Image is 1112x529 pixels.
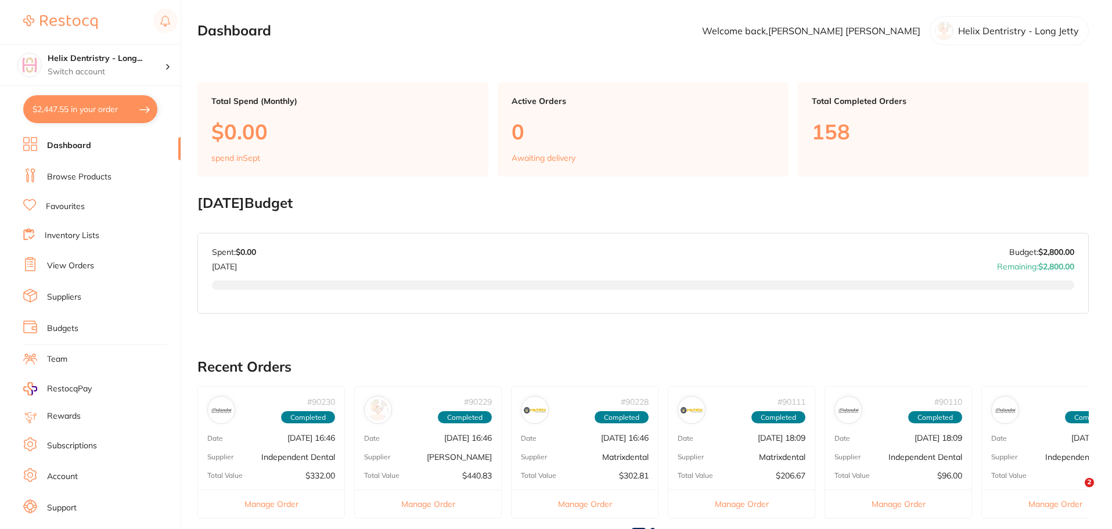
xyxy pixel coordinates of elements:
[778,397,805,406] p: # 90111
[364,453,390,461] p: Supplier
[776,471,805,480] p: $206.67
[207,453,233,461] p: Supplier
[991,472,1027,480] p: Total Value
[46,201,85,213] a: Favourites
[47,440,97,452] a: Subscriptions
[1038,261,1074,272] strong: $2,800.00
[48,66,165,78] p: Switch account
[198,490,344,518] button: Manage Order
[23,15,98,29] img: Restocq Logo
[991,434,1007,442] p: Date
[837,399,859,421] img: Independent Dental
[512,153,575,163] p: Awaiting delivery
[207,472,243,480] p: Total Value
[355,490,501,518] button: Manage Order
[758,433,805,442] p: [DATE] 18:09
[18,53,41,77] img: Helix Dentristry - Long Jetty
[212,257,256,271] p: [DATE]
[210,399,232,421] img: Independent Dental
[521,434,537,442] p: Date
[367,399,389,421] img: Henry Schein Halas
[1061,478,1089,506] iframe: Intercom live chat
[47,354,67,365] a: Team
[521,453,547,461] p: Supplier
[498,82,789,177] a: Active Orders0Awaiting delivery
[364,434,380,442] p: Date
[212,247,256,257] p: Spent:
[595,411,649,424] span: Completed
[668,490,815,518] button: Manage Order
[997,257,1074,271] p: Remaining:
[23,9,98,35] a: Restocq Logo
[462,471,492,480] p: $440.83
[47,292,81,303] a: Suppliers
[45,230,99,242] a: Inventory Lists
[47,260,94,272] a: View Orders
[678,434,693,442] p: Date
[512,490,658,518] button: Manage Order
[825,490,971,518] button: Manage Order
[47,383,92,395] span: RestocqPay
[197,23,271,39] h2: Dashboard
[759,452,805,462] p: Matrixdental
[812,120,1075,143] p: 158
[47,411,81,422] a: Rewards
[207,434,223,442] p: Date
[305,471,335,480] p: $332.00
[1085,478,1094,487] span: 2
[23,95,157,123] button: $2,447.55 in your order
[47,471,78,483] a: Account
[47,323,78,334] a: Budgets
[937,471,962,480] p: $96.00
[364,472,400,480] p: Total Value
[798,82,1089,177] a: Total Completed Orders158
[47,140,91,152] a: Dashboard
[521,472,556,480] p: Total Value
[47,502,77,514] a: Support
[834,472,870,480] p: Total Value
[619,471,649,480] p: $302.81
[261,452,335,462] p: Independent Dental
[602,452,649,462] p: Matrixdental
[197,359,1089,375] h2: Recent Orders
[197,82,488,177] a: Total Spend (Monthly)$0.00spend inSept
[681,399,703,421] img: Matrixdental
[23,382,92,395] a: RestocqPay
[47,171,111,183] a: Browse Products
[281,411,335,424] span: Completed
[211,153,260,163] p: spend in Sept
[958,26,1079,36] p: Helix Dentristry - Long Jetty
[236,247,256,257] strong: $0.00
[307,397,335,406] p: # 90230
[211,96,474,106] p: Total Spend (Monthly)
[287,433,335,442] p: [DATE] 16:46
[512,96,775,106] p: Active Orders
[438,411,492,424] span: Completed
[1038,247,1074,257] strong: $2,800.00
[888,452,962,462] p: Independent Dental
[444,433,492,442] p: [DATE] 16:46
[524,399,546,421] img: Matrixdental
[678,472,713,480] p: Total Value
[702,26,920,36] p: Welcome back, [PERSON_NAME] [PERSON_NAME]
[427,452,492,462] p: [PERSON_NAME]
[601,433,649,442] p: [DATE] 16:46
[994,399,1016,421] img: Independent Dental
[812,96,1075,106] p: Total Completed Orders
[23,382,37,395] img: RestocqPay
[751,411,805,424] span: Completed
[908,411,962,424] span: Completed
[464,397,492,406] p: # 90229
[211,120,474,143] p: $0.00
[915,433,962,442] p: [DATE] 18:09
[1009,247,1074,257] p: Budget:
[934,397,962,406] p: # 90110
[48,53,165,64] h4: Helix Dentristry - Long Jetty
[834,434,850,442] p: Date
[197,195,1089,211] h2: [DATE] Budget
[621,397,649,406] p: # 90228
[678,453,704,461] p: Supplier
[991,453,1017,461] p: Supplier
[512,120,775,143] p: 0
[834,453,861,461] p: Supplier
